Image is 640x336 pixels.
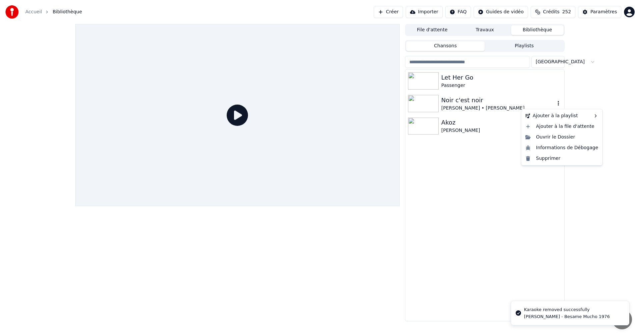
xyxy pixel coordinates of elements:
[406,25,459,35] button: File d'attente
[524,306,610,313] div: Karaoke removed successfully
[441,82,562,89] div: Passenger
[536,59,585,65] span: [GEOGRAPHIC_DATA]
[441,96,555,105] div: Noir c'est noir
[590,9,617,15] div: Paramètres
[523,111,601,121] div: Ajouter à la playlist
[523,121,601,132] div: Ajouter à la file d'attente
[406,6,443,18] button: Importer
[485,41,564,51] button: Playlists
[531,6,575,18] button: Crédits252
[523,153,601,164] div: Supprimer
[578,6,621,18] button: Paramètres
[459,25,511,35] button: Travaux
[25,9,42,15] a: Accueil
[511,25,564,35] button: Bibliothèque
[524,314,610,320] div: [PERSON_NAME] - Besame Mucho 1976
[562,9,571,15] span: 252
[25,9,82,15] nav: breadcrumb
[406,41,485,51] button: Chansons
[523,132,601,143] div: Ouvrir le Dossier
[374,6,403,18] button: Créer
[523,143,601,153] div: Informations de Débogage
[53,9,82,15] span: Bibliothèque
[445,6,471,18] button: FAQ
[441,127,562,134] div: [PERSON_NAME]
[441,118,562,127] div: Akoz
[474,6,528,18] button: Guides de vidéo
[5,5,19,19] img: youka
[441,73,562,82] div: Let Her Go
[543,9,559,15] span: Crédits
[441,105,555,112] div: [PERSON_NAME] • [PERSON_NAME]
